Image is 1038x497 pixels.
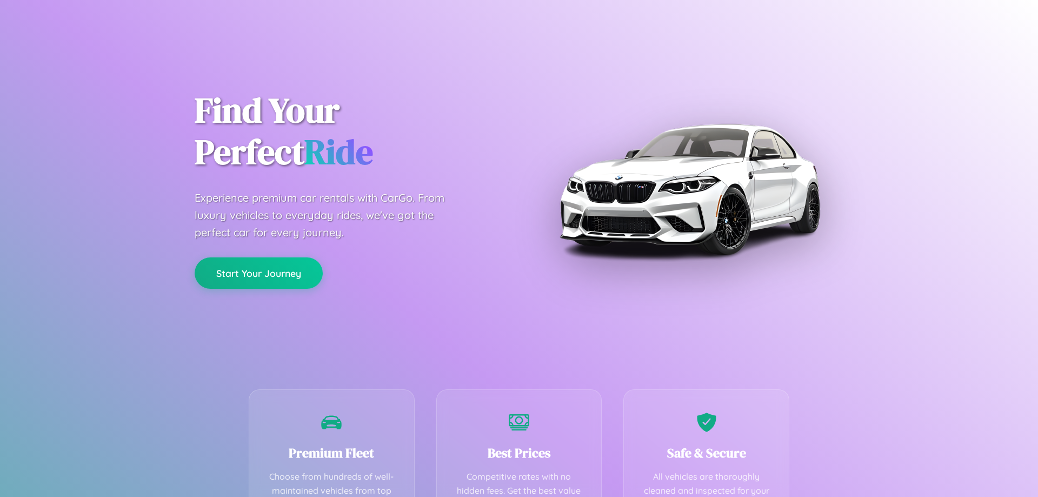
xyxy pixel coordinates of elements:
[554,54,824,324] img: Premium BMW car rental vehicle
[265,444,398,462] h3: Premium Fleet
[304,128,373,175] span: Ride
[195,189,465,241] p: Experience premium car rentals with CarGo. From luxury vehicles to everyday rides, we've got the ...
[453,444,585,462] h3: Best Prices
[640,444,773,462] h3: Safe & Secure
[195,257,323,289] button: Start Your Journey
[195,90,503,173] h1: Find Your Perfect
